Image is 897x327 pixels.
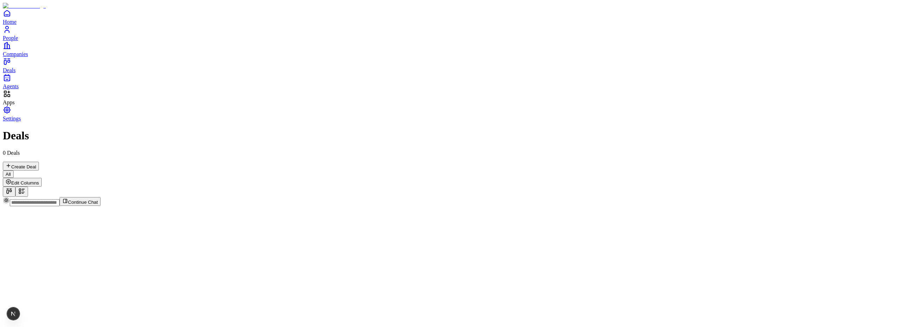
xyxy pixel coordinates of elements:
[3,171,14,178] button: All
[60,197,101,206] button: Continue Chat
[3,197,894,206] div: Continue Chat
[3,51,28,57] span: Companies
[3,35,18,41] span: People
[3,116,21,121] span: Settings
[3,162,39,171] button: Create Deal
[3,41,894,57] a: Companies
[3,25,894,41] a: People
[3,150,894,156] p: 0 Deals
[3,9,894,25] a: Home
[3,90,894,106] div: Apps
[11,180,39,186] span: Edit Columns
[3,83,19,89] span: Agents
[3,178,42,187] button: Edit Columns
[3,67,15,73] span: Deals
[68,200,98,205] span: Continue Chat
[3,106,894,121] a: Settings
[3,129,894,142] h1: Deals
[3,19,16,25] span: Home
[3,57,894,73] a: Deals
[3,74,894,89] a: Agents
[3,99,15,105] span: Apps
[3,3,46,9] img: Item Brain Logo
